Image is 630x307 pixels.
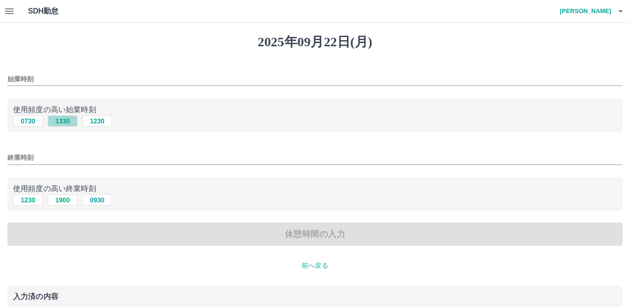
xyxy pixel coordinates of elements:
[7,261,623,271] p: 前へ戻る
[7,34,623,50] h1: 2025年09月22日(月)
[13,293,617,300] p: 入力済の内容
[82,194,112,206] button: 0930
[13,104,617,115] p: 使用頻度の高い始業時刻
[13,183,617,194] p: 使用頻度の高い終業時刻
[82,115,112,127] button: 1230
[13,115,43,127] button: 0730
[48,115,78,127] button: 1330
[48,194,78,206] button: 1900
[13,194,43,206] button: 1230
